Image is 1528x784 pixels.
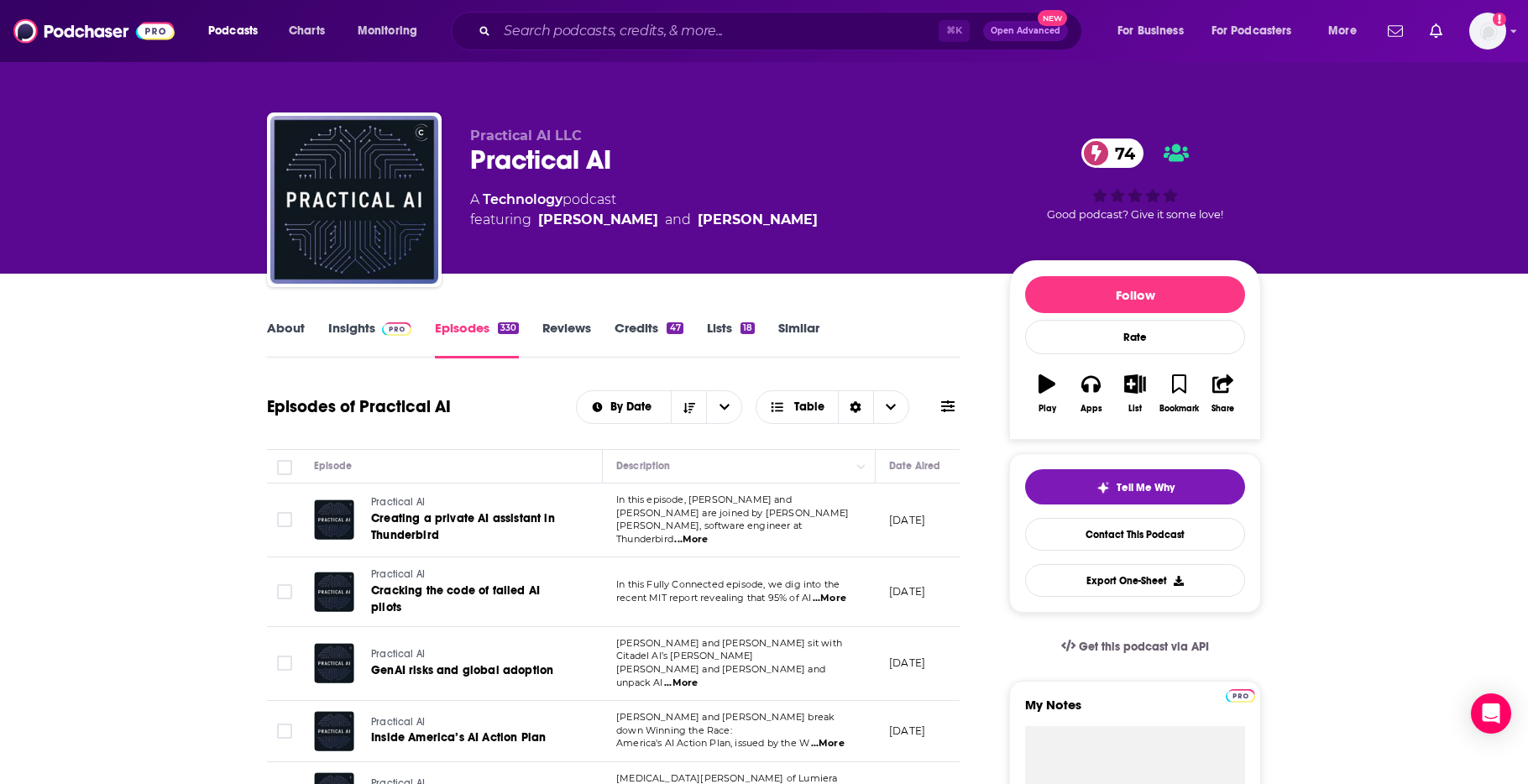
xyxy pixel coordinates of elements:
span: Toggle select row [277,584,292,599]
a: Contact This Podcast [1025,518,1245,551]
span: Cracking the code of failed AI pilots [371,583,540,614]
span: Practical AI LLC [470,128,582,144]
div: Share [1211,404,1234,414]
p: [DATE] [889,656,925,670]
a: Practical AI [371,647,571,662]
div: 47 [667,322,683,334]
a: InsightsPodchaser Pro [328,320,411,358]
img: Podchaser Pro [1226,689,1255,703]
button: Column Actions [851,457,871,477]
button: open menu [577,401,672,413]
span: [PERSON_NAME], software engineer at Thunderbird [616,520,802,545]
span: Practical AI [371,496,425,508]
img: Practical AI [270,116,438,284]
span: Practical AI [371,568,425,580]
a: Daniel Whitenack [698,210,818,230]
span: [PERSON_NAME] and [PERSON_NAME] and unpack AI [616,663,825,688]
span: Inside America’s AI Action Plan [371,730,546,745]
button: tell me why sparkleTell Me Why [1025,469,1245,504]
button: Show profile menu [1469,13,1506,50]
a: Credits47 [615,320,683,358]
a: Lists18 [707,320,755,358]
span: Practical AI [371,648,425,660]
p: [DATE] [889,513,925,527]
span: Monitoring [358,19,417,43]
button: Export One-Sheet [1025,564,1245,597]
a: Practical AI [371,567,573,583]
button: List [1113,363,1157,424]
a: Show notifications dropdown [1423,17,1449,45]
span: ⌘ K [939,20,970,42]
button: open menu [706,391,741,423]
img: User Profile [1469,13,1506,50]
a: Show notifications dropdown [1381,17,1410,45]
button: Sort Direction [671,391,706,423]
a: Get this podcast via API [1048,626,1222,667]
div: Date Aired [889,456,940,476]
button: open menu [1201,18,1316,44]
a: 74 [1081,139,1143,168]
span: ...More [674,533,708,546]
h1: Episodes of Practical AI [267,396,451,417]
button: Bookmark [1157,363,1201,424]
label: My Notes [1025,697,1245,726]
span: Practical AI [371,716,425,728]
h2: Choose List sort [576,390,743,424]
span: [PERSON_NAME] and [PERSON_NAME] sit with Citadel AI’s [PERSON_NAME] [616,637,842,662]
a: Technology [483,191,563,207]
a: Practical AI [371,715,571,730]
span: featuring [470,210,818,230]
span: Podcasts [208,19,258,43]
div: Episode [314,456,352,476]
span: In this Fully Connected episode, we dig into the [616,578,840,590]
button: open menu [1316,18,1378,44]
p: [DATE] [889,724,925,738]
div: Play [1039,404,1056,414]
button: Follow [1025,276,1245,313]
span: recent MIT report revealing that 95% of AI [616,592,811,604]
a: Chris Benson [538,210,658,230]
span: By Date [610,401,657,413]
a: Pro website [1226,687,1255,703]
span: Charts [289,19,325,43]
span: ...More [664,677,698,690]
div: Rate [1025,320,1245,354]
div: Bookmark [1159,404,1199,414]
div: 74Good podcast? Give it some love! [1009,128,1261,232]
span: Table [794,401,824,413]
span: For Podcasters [1211,19,1292,43]
a: Practical AI [371,495,573,510]
div: 330 [498,322,519,334]
button: open menu [346,18,439,44]
span: America's AI Action Plan, issued by the W [616,737,809,749]
a: GenAI risks and global adoption [371,662,571,679]
img: Podchaser - Follow, Share and Rate Podcasts [13,15,175,47]
button: Open AdvancedNew [983,21,1068,41]
span: Open Advanced [991,27,1060,35]
a: Creating a private AI assistant in Thunderbird [371,510,573,544]
a: Cracking the code of failed AI pilots [371,583,573,616]
span: ...More [813,592,846,605]
div: Open Intercom Messenger [1471,693,1511,734]
div: Apps [1081,404,1102,414]
a: Episodes330 [435,320,519,358]
h2: Choose View [756,390,909,424]
button: Play [1025,363,1069,424]
span: Toggle select row [277,512,292,527]
div: List [1128,404,1142,414]
a: About [267,320,305,358]
a: Charts [278,18,335,44]
span: Toggle select row [277,724,292,739]
span: Logged in as kindrieri [1469,13,1506,50]
span: In this episode, [PERSON_NAME] and [PERSON_NAME] are joined by [PERSON_NAME] [616,494,849,519]
button: Apps [1069,363,1112,424]
div: 18 [740,322,755,334]
span: Good podcast? Give it some love! [1047,208,1223,221]
button: Share [1201,363,1245,424]
span: More [1328,19,1357,43]
span: Tell Me Why [1117,481,1175,494]
span: 74 [1098,139,1143,168]
span: GenAI risks and global adoption [371,663,553,677]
